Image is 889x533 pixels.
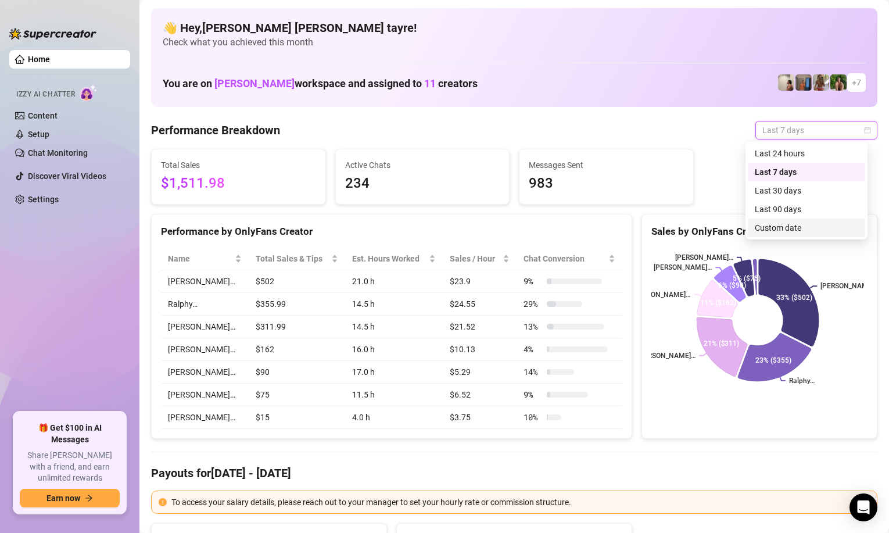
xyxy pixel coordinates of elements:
img: Ralphy [778,74,794,91]
span: 9 % [524,275,542,288]
td: [PERSON_NAME]… [161,384,249,406]
span: Last 7 days [762,121,870,139]
a: Settings [28,195,59,204]
div: Custom date [748,219,865,237]
span: Check what you achieved this month [163,36,866,49]
a: Setup [28,130,49,139]
h1: You are on workspace and assigned to creators [163,77,478,90]
td: 17.0 h [345,361,443,384]
img: logo-BBDzfeDw.svg [9,28,96,40]
a: Chat Monitoring [28,148,88,158]
td: $311.99 [249,316,346,338]
span: 9 % [524,388,542,401]
div: To access your salary details, please reach out to your manager to set your hourly rate or commis... [171,496,870,509]
span: 234 [345,173,500,195]
div: Last 90 days [755,203,858,216]
td: [PERSON_NAME]… [161,338,249,361]
span: exclamation-circle [159,498,167,506]
td: 4.0 h [345,406,443,429]
h4: Payouts for [DATE] - [DATE] [151,465,877,481]
text: [PERSON_NAME]… [632,291,690,299]
td: $21.52 [443,316,517,338]
img: AI Chatter [80,84,98,101]
th: Name [161,248,249,270]
span: 4 % [524,343,542,356]
text: [PERSON_NAME]… [821,282,879,291]
span: Active Chats [345,159,500,171]
td: $162 [249,338,346,361]
div: Last 7 days [755,166,858,178]
th: Sales / Hour [443,248,517,270]
a: Home [28,55,50,64]
td: [PERSON_NAME]… [161,406,249,429]
td: $5.29 [443,361,517,384]
text: Ralphy… [789,377,815,385]
td: 21.0 h [345,270,443,293]
span: + 7 [852,76,861,89]
td: $6.52 [443,384,517,406]
text: [PERSON_NAME]… [675,253,733,262]
div: Last 90 days [748,200,865,219]
div: Last 24 hours [748,144,865,163]
div: Last 24 hours [755,147,858,160]
div: Custom date [755,221,858,234]
span: 29 % [524,298,542,310]
span: Chat Conversion [524,252,606,265]
td: $23.9 [443,270,517,293]
th: Total Sales & Tips [249,248,346,270]
td: Ralphy… [161,293,249,316]
td: $75 [249,384,346,406]
span: 🎁 Get $100 in AI Messages [20,423,120,445]
img: Nathaniel [830,74,847,91]
td: $24.55 [443,293,517,316]
span: Earn now [46,493,80,503]
span: $1,511.98 [161,173,316,195]
span: Total Sales [161,159,316,171]
span: arrow-right [85,494,93,502]
td: $90 [249,361,346,384]
span: 983 [529,173,684,195]
span: Messages Sent [529,159,684,171]
span: [PERSON_NAME] [214,77,295,90]
text: [PERSON_NAME]… [637,352,696,360]
td: 14.5 h [345,293,443,316]
div: Est. Hours Worked [352,252,426,265]
div: Last 30 days [755,184,858,197]
span: Name [168,252,232,265]
div: Sales by OnlyFans Creator [651,224,868,239]
a: Content [28,111,58,120]
img: Nathaniel [813,74,829,91]
td: 14.5 h [345,316,443,338]
span: Izzy AI Chatter [16,89,75,100]
h4: Performance Breakdown [151,122,280,138]
td: $3.75 [443,406,517,429]
div: Last 7 days [748,163,865,181]
span: Total Sales & Tips [256,252,329,265]
span: Sales / Hour [450,252,500,265]
span: calendar [864,127,871,134]
span: 10 % [524,411,542,424]
text: [PERSON_NAME]… [654,264,712,272]
td: [PERSON_NAME]… [161,316,249,338]
a: Discover Viral Videos [28,171,106,181]
img: Wayne [795,74,812,91]
td: $502 [249,270,346,293]
div: Open Intercom Messenger [849,493,877,521]
span: 14 % [524,366,542,378]
h4: 👋 Hey, [PERSON_NAME] [PERSON_NAME] tayre ! [163,20,866,36]
span: 11 [424,77,436,90]
td: [PERSON_NAME]… [161,361,249,384]
div: Performance by OnlyFans Creator [161,224,622,239]
span: 13 % [524,320,542,333]
td: 16.0 h [345,338,443,361]
span: Share [PERSON_NAME] with a friend, and earn unlimited rewards [20,450,120,484]
td: 11.5 h [345,384,443,406]
td: $355.99 [249,293,346,316]
div: Last 30 days [748,181,865,200]
th: Chat Conversion [517,248,622,270]
button: Earn nowarrow-right [20,489,120,507]
td: [PERSON_NAME]… [161,270,249,293]
td: $10.13 [443,338,517,361]
td: $15 [249,406,346,429]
